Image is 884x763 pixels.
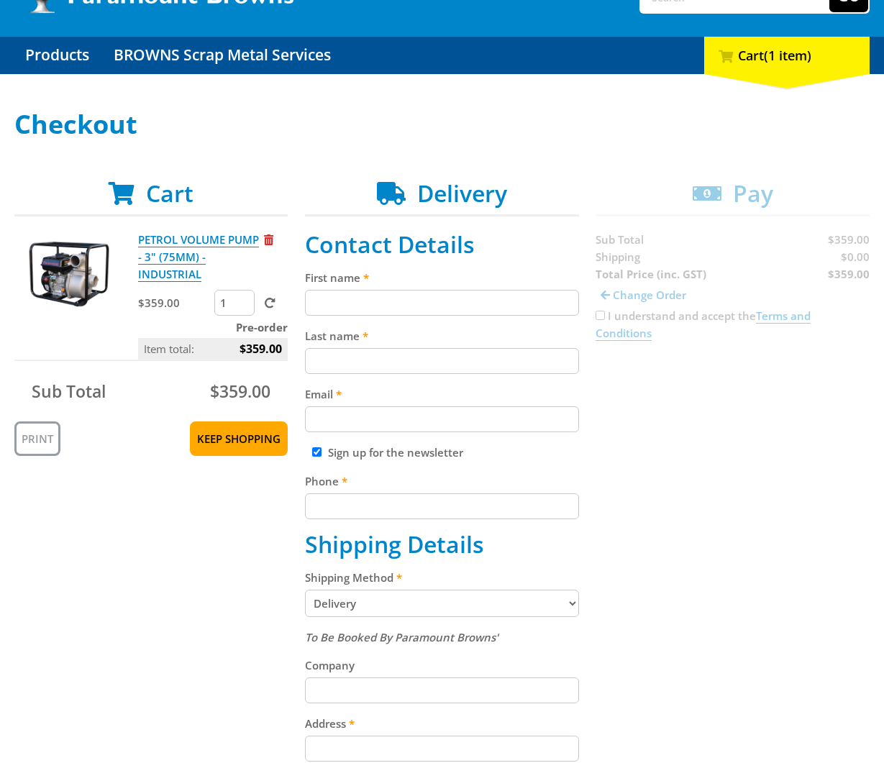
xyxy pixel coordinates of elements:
[32,380,106,403] span: Sub Total
[305,231,578,258] h2: Contact Details
[305,385,578,403] label: Email
[305,493,578,519] input: Please enter your telephone number.
[305,531,578,558] h2: Shipping Details
[305,630,498,644] em: To Be Booked By Paramount Browns'
[26,231,112,317] img: PETROL VOLUME PUMP - 3" (75MM) - INDUSTRIAL
[305,657,578,674] label: Company
[264,232,273,247] a: Remove from cart
[305,269,578,286] label: First name
[417,178,507,209] span: Delivery
[146,178,193,209] span: Cart
[305,406,578,432] input: Please enter your email address.
[305,736,578,762] input: Please enter your address.
[138,294,211,311] p: $359.00
[305,290,578,316] input: Please enter your first name.
[14,37,100,74] a: Go to the Products page
[14,421,60,456] a: Print
[210,380,270,403] span: $359.00
[305,348,578,374] input: Please enter your last name.
[305,472,578,490] label: Phone
[138,338,288,360] p: Item total:
[305,327,578,344] label: Last name
[704,37,870,74] div: Cart
[138,232,259,282] a: PETROL VOLUME PUMP - 3" (75MM) - INDUSTRIAL
[240,338,282,360] span: $359.00
[305,715,578,732] label: Address
[328,445,463,460] label: Sign up for the newsletter
[764,47,811,64] span: (1 item)
[190,421,288,456] a: Keep Shopping
[138,319,288,336] p: Pre-order
[103,37,342,74] a: Go to the BROWNS Scrap Metal Services page
[305,569,578,586] label: Shipping Method
[305,590,578,617] select: Please select a shipping method.
[14,110,870,139] h1: Checkout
